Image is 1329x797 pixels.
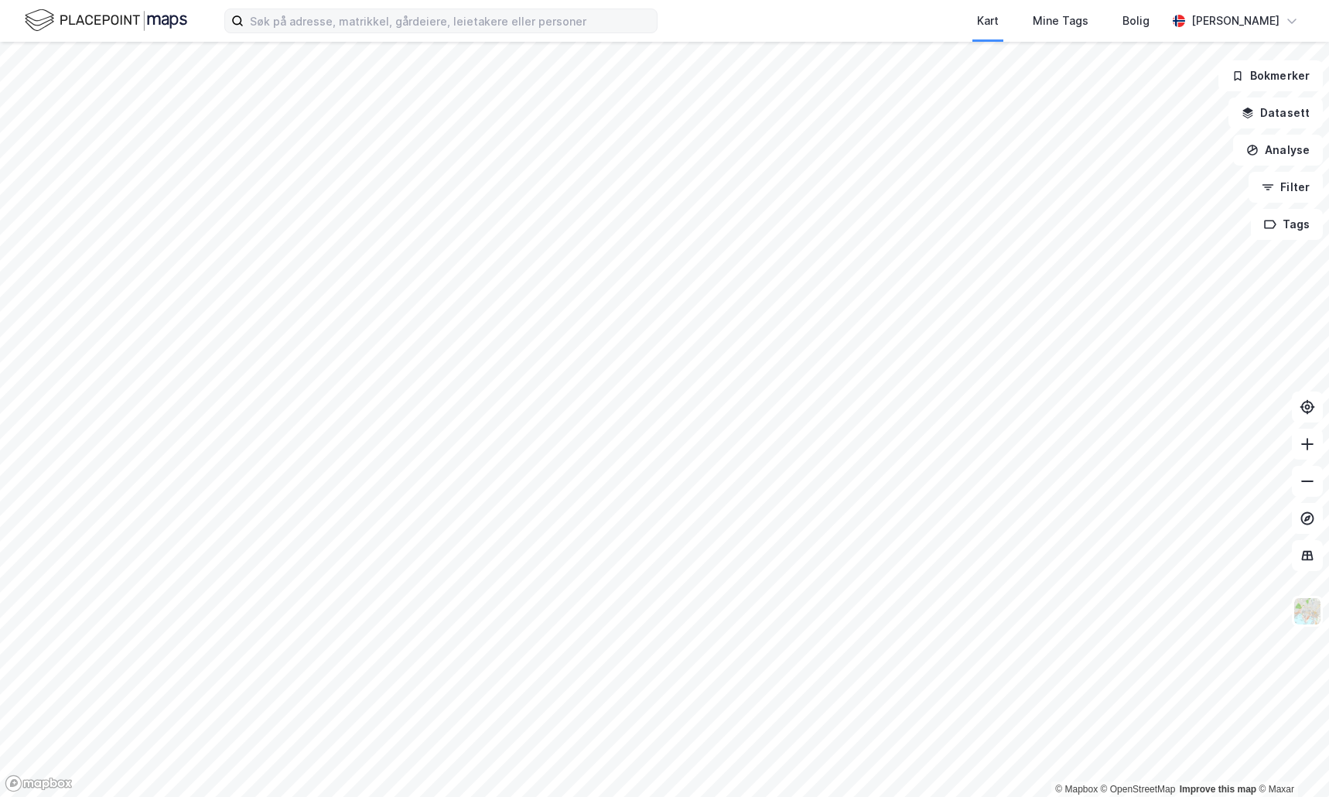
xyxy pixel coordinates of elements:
iframe: Chat Widget [1252,723,1329,797]
a: Mapbox homepage [5,775,73,792]
a: Mapbox [1055,784,1098,795]
button: Filter [1249,172,1323,203]
button: Datasett [1228,97,1323,128]
div: Bolig [1122,12,1150,30]
div: Mine Tags [1033,12,1088,30]
img: Z [1293,597,1322,626]
div: Kart [977,12,999,30]
img: logo.f888ab2527a4732fd821a326f86c7f29.svg [25,7,187,34]
button: Analyse [1233,135,1323,166]
a: OpenStreetMap [1101,784,1176,795]
input: Søk på adresse, matrikkel, gårdeiere, leietakere eller personer [244,9,657,32]
div: Kontrollprogram for chat [1252,723,1329,797]
div: [PERSON_NAME] [1191,12,1279,30]
a: Improve this map [1180,784,1256,795]
button: Bokmerker [1218,60,1323,91]
button: Tags [1251,209,1323,240]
